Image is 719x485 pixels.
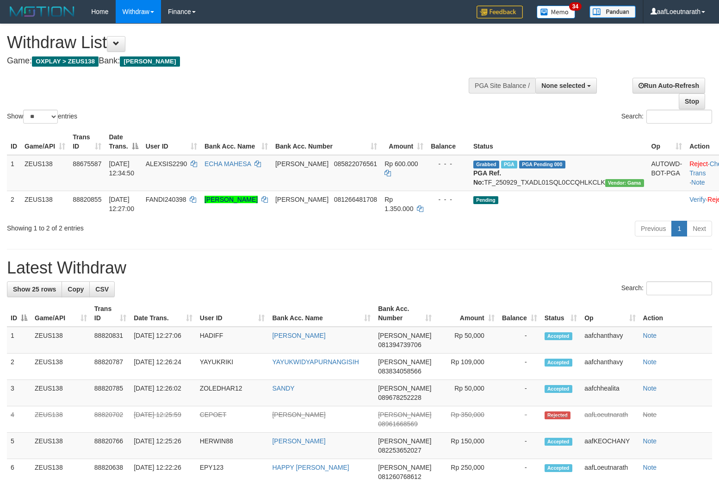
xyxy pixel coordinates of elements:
span: [PERSON_NAME] [378,385,431,392]
a: Note [643,332,657,339]
td: 1 [7,327,31,354]
td: 3 [7,380,31,406]
td: - [498,433,541,459]
td: ZEUS138 [21,191,69,217]
span: Rejected [545,411,570,419]
a: SANDY [272,385,294,392]
a: YAYUKWIDYAPURNANGISIH [272,358,359,366]
th: User ID: activate to sort column ascending [196,300,269,327]
a: Note [643,411,657,418]
span: Rp 1.350.000 [384,196,413,212]
a: [PERSON_NAME] [272,332,325,339]
img: MOTION_logo.png [7,5,77,19]
th: Trans ID: activate to sort column ascending [91,300,130,327]
th: Status: activate to sort column ascending [541,300,581,327]
span: Copy [68,286,84,293]
td: aafchanthavy [581,354,639,380]
span: Copy 081266481708 to clipboard [334,196,377,203]
span: None selected [541,82,585,89]
span: 88675587 [73,160,101,168]
span: [PERSON_NAME] [378,332,431,339]
th: ID [7,129,21,155]
td: CEPOET [196,406,269,433]
span: Copy 081394739706 to clipboard [378,341,421,348]
img: panduan.png [589,6,636,18]
span: Copy 085822076561 to clipboard [334,160,377,168]
th: Status [470,129,648,155]
span: Copy 089678252228 to clipboard [378,394,421,401]
th: Balance [427,129,470,155]
a: Note [643,385,657,392]
span: [PERSON_NAME] [378,464,431,471]
span: Marked by aafpengsreynich [501,161,517,168]
td: AUTOWD-BOT-PGA [648,155,686,191]
td: ZEUS138 [31,433,91,459]
label: Search: [621,110,712,124]
td: 88820787 [91,354,130,380]
span: Copy 08961668569 to clipboard [378,420,418,428]
th: Amount: activate to sort column ascending [381,129,427,155]
td: - [498,406,541,433]
a: Next [687,221,712,236]
input: Search: [646,281,712,295]
span: Accepted [545,359,572,367]
span: Copy 082253652027 to clipboard [378,447,421,454]
a: [PERSON_NAME] [205,196,258,203]
th: Bank Acc. Number: activate to sort column ascending [374,300,435,327]
span: Show 25 rows [13,286,56,293]
th: Trans ID: activate to sort column ascending [69,129,105,155]
a: Copy [62,281,90,297]
a: Note [643,437,657,445]
th: Date Trans.: activate to sort column ascending [130,300,196,327]
span: FANDI240398 [146,196,186,203]
a: [PERSON_NAME] [272,411,325,418]
div: PGA Site Balance / [469,78,535,93]
a: HAPPY [PERSON_NAME] [272,464,349,471]
a: ECHA MAHESA [205,160,251,168]
h4: Game: Bank: [7,56,470,66]
td: 88820766 [91,433,130,459]
th: Date Trans.: activate to sort column descending [105,129,142,155]
span: OXPLAY > ZEUS138 [32,56,99,67]
a: CSV [89,281,115,297]
td: [DATE] 12:26:24 [130,354,196,380]
td: aafchhealita [581,380,639,406]
td: 4 [7,406,31,433]
td: 2 [7,354,31,380]
th: Amount: activate to sort column ascending [435,300,498,327]
div: - - - [431,159,466,168]
input: Search: [646,110,712,124]
td: ZEUS138 [31,354,91,380]
td: Rp 150,000 [435,433,498,459]
td: [DATE] 12:26:02 [130,380,196,406]
button: None selected [535,78,597,93]
span: Accepted [545,332,572,340]
span: PGA Pending [519,161,565,168]
a: Previous [635,221,672,236]
td: aafchanthavy [581,327,639,354]
a: Note [643,358,657,366]
td: 88820702 [91,406,130,433]
td: - [498,380,541,406]
td: TF_250929_TXADL01SQL0CCQHLKCLK [470,155,648,191]
span: Vendor URL: https://trx31.1velocity.biz [605,179,644,187]
td: ZEUS138 [31,327,91,354]
th: User ID: activate to sort column ascending [142,129,201,155]
td: HADIFF [196,327,269,354]
td: [DATE] 12:25:26 [130,433,196,459]
td: ZEUS138 [21,155,69,191]
th: Op: activate to sort column ascending [581,300,639,327]
span: [DATE] 12:27:00 [109,196,134,212]
b: PGA Ref. No: [473,169,501,186]
a: Run Auto-Refresh [632,78,705,93]
a: Reject [689,160,708,168]
td: 88820785 [91,380,130,406]
td: Rp 350,000 [435,406,498,433]
td: YAYUKRIKI [196,354,269,380]
div: Showing 1 to 2 of 2 entries [7,220,293,233]
td: HERWIN88 [196,433,269,459]
th: Bank Acc. Name: activate to sort column ascending [201,129,272,155]
td: 88820831 [91,327,130,354]
td: [DATE] 12:25:59 [130,406,196,433]
div: - - - [431,195,466,204]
